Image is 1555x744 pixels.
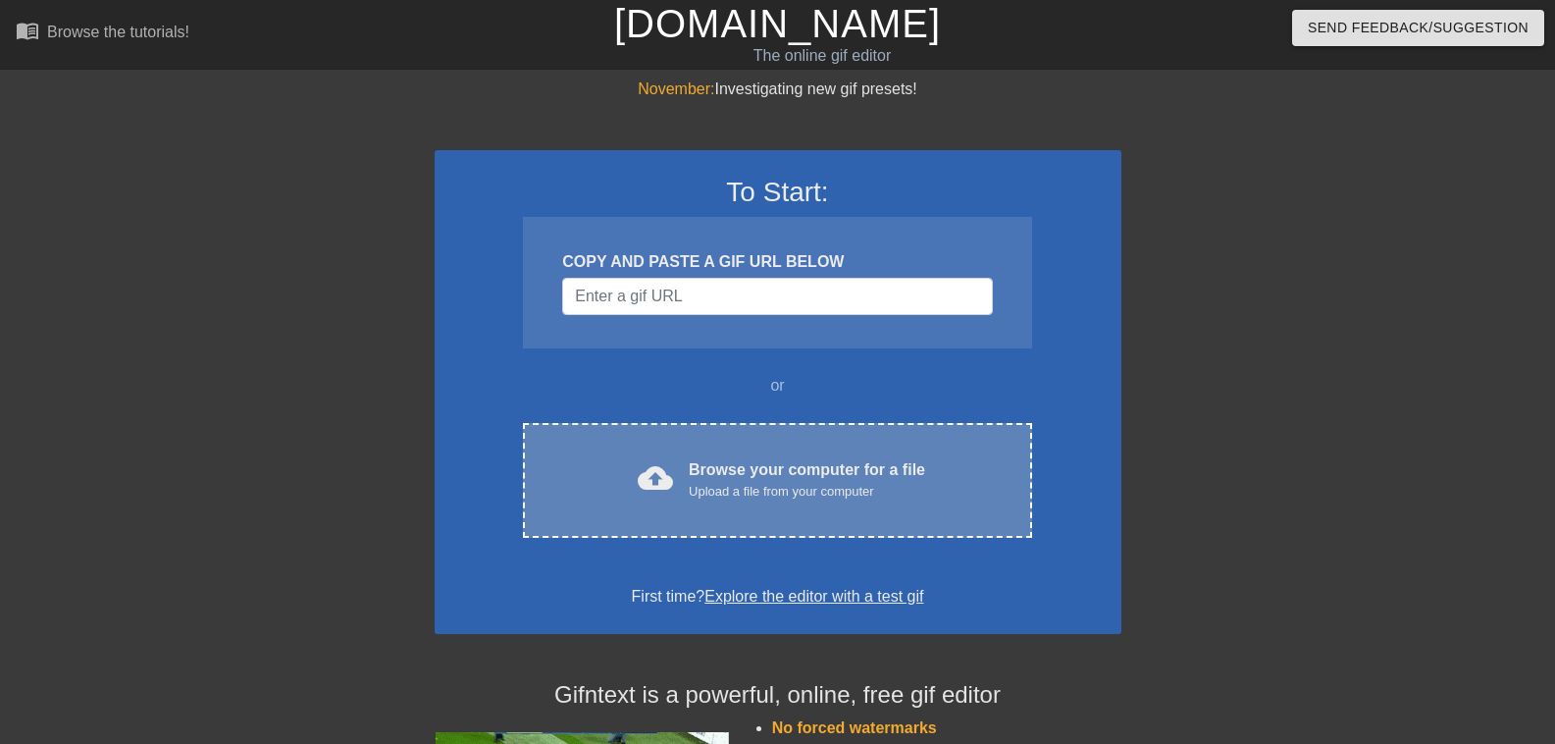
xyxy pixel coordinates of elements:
span: No forced watermarks [772,719,937,736]
div: The online gif editor [528,44,1115,68]
a: [DOMAIN_NAME] [614,2,941,45]
input: Username [562,278,992,315]
div: Investigating new gif presets! [435,78,1121,101]
h3: To Start: [460,176,1096,209]
div: First time? [460,585,1096,609]
a: Browse the tutorials! [16,19,189,49]
span: Send Feedback/Suggestion [1308,16,1529,40]
h4: Gifntext is a powerful, online, free gif editor [435,681,1121,710]
div: Browse your computer for a file [689,458,925,502]
span: menu_book [16,19,39,42]
div: COPY AND PASTE A GIF URL BELOW [562,250,992,274]
div: Upload a file from your computer [689,482,925,502]
span: November: [638,80,714,97]
button: Send Feedback/Suggestion [1292,10,1544,46]
div: Browse the tutorials! [47,24,189,40]
span: cloud_upload [638,460,673,496]
a: Explore the editor with a test gif [704,588,923,605]
div: or [486,374,1070,398]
